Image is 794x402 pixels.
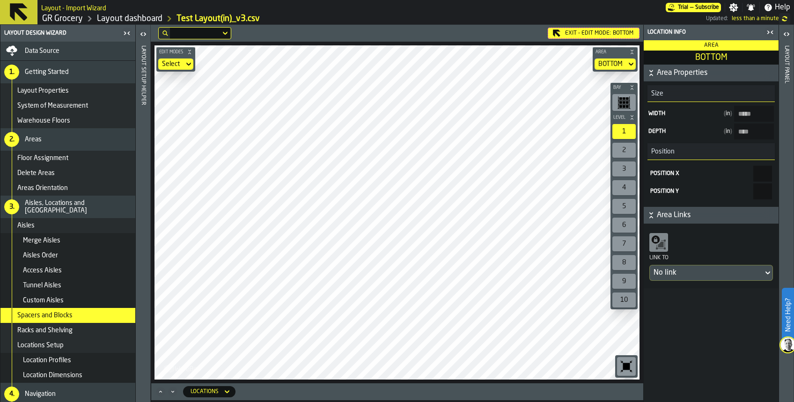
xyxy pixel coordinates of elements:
span: Area [704,43,719,48]
header: Layout Setup Helper [136,25,150,402]
div: Layout Setup Helper [140,44,147,400]
div: 1 [612,124,636,139]
div: button-toolbar-undefined [610,234,638,253]
div: DropdownMenuValue-locations [183,386,235,397]
div: button-toolbar-undefined [610,122,638,141]
span: Position [647,148,675,155]
li: menu Floor Assignment [0,151,135,166]
li: menu Warehouse Floors [0,113,135,128]
span: Spacers and Blocks [17,312,73,319]
div: DropdownMenuValue- [654,267,759,278]
span: Getting Started [25,68,69,76]
li: menu Racks and Shelving [0,323,135,338]
li: menu Aisles, Locations and Bays [0,196,135,218]
label: react-aria1525175926-:r43: [649,166,773,182]
a: link-to-/wh/i/e451d98b-95f6-4604-91ff-c80219f9c36d [42,14,83,24]
span: Aisles, Locations and [GEOGRAPHIC_DATA] [25,199,132,214]
div: 3 [612,161,636,176]
nav: Breadcrumb [41,13,374,24]
div: button-toolbar-undefined [610,216,638,234]
span: Tunnel Aisles [23,282,61,289]
label: button-toggle-Open [137,27,150,44]
button: button- [610,83,638,92]
span: System of Measurement [17,102,88,110]
div: button-toolbar-undefined [610,92,638,113]
li: menu Location Dimensions [0,368,135,383]
header: Layout panel [779,25,794,402]
label: button-toggle-Close me [120,28,133,39]
li: menu Layout Properties [0,83,135,98]
span: Subscribe [695,4,719,11]
div: Exit - Edit Mode: [548,28,640,39]
div: button-toolbar-undefined [610,253,638,272]
div: Layout panel [783,44,790,400]
span: Location Dimensions [23,372,82,379]
label: button-toggle-Close me [764,27,777,38]
span: Locations Setup [17,342,64,349]
div: 2. [4,132,19,147]
span: Width [648,110,720,117]
li: menu Getting Started [0,61,135,83]
div: Menu Subscription [666,3,721,12]
input: react-aria1525175926-:r45: react-aria1525175926-:r45: [753,183,772,199]
span: Areas Orientation [17,184,68,192]
div: button-toolbar-undefined [610,272,638,291]
label: button-toggle-Help [760,2,794,13]
span: Updated: [706,15,728,22]
span: Location Profiles [23,357,71,364]
div: button-toolbar-undefined [610,197,638,216]
div: button-toolbar-undefined [610,160,638,178]
label: react-aria1525175926-:r45: [649,183,773,199]
a: link-to-/wh/i/e451d98b-95f6-4604-91ff-c80219f9c36d/pricing/ [666,3,721,12]
span: Area [594,50,627,55]
span: ( [724,111,726,117]
span: Delete Areas [17,169,55,177]
span: Area Links [657,210,777,221]
div: 5 [612,199,636,214]
li: menu Location Profiles [0,353,135,368]
h3: title-section-Position [647,143,775,160]
div: 9 [612,274,636,289]
span: Trial [678,4,688,11]
div: hide filter [162,30,168,36]
button: button- [593,47,638,57]
span: Position X [650,171,679,176]
li: menu Tunnel Aisles [0,278,135,293]
div: Layout Design Wizard [2,30,120,37]
div: DropdownMenuValue-BOTTOM [595,58,636,70]
label: button-toggle-undefined [779,13,790,24]
div: DropdownMenuValue-BOTTOM [598,60,623,68]
li: menu Aisles [0,218,135,233]
div: DropdownMenuValue-none [158,58,193,70]
input: input-value-Depth input-value-Depth [734,124,774,139]
span: ( [724,129,726,134]
div: Link to [649,254,773,265]
span: BOTTOM [646,52,777,63]
span: BOTTOM [613,30,633,37]
h3: title-section-Size [647,85,775,102]
input: input-value-Width input-value-Width [734,106,774,122]
span: Floor Assignment [17,154,68,162]
span: Help [775,2,790,13]
span: Bay [611,85,627,90]
div: 4 [612,180,636,195]
li: menu Aisles Order [0,248,135,263]
button: button- [156,47,195,57]
li: menu Access Aisles [0,263,135,278]
span: Areas [25,136,42,143]
span: Navigation [25,390,56,398]
a: logo-header [156,359,209,378]
svg: Reset zoom and position [619,359,634,374]
header: Layout Design Wizard [0,25,135,42]
div: Link toDropdownMenuValue- [649,231,773,281]
h2: Sub Title [41,3,106,12]
div: button-toolbar-undefined [610,141,638,160]
a: link-to-/wh/i/e451d98b-95f6-4604-91ff-c80219f9c36d/import/layout/5f9a6729-f21b-497c-b91e-35f35815... [176,14,260,24]
span: Edit Modes [157,50,185,55]
div: button-toolbar-undefined [610,291,638,309]
header: Location Info [644,25,779,40]
div: 4. [4,387,19,402]
span: Position Y [650,189,679,194]
span: ) [730,111,732,117]
div: 6 [612,218,636,233]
